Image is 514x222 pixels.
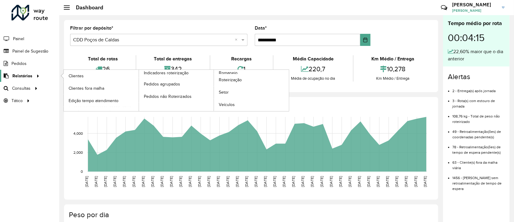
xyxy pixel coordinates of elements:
[376,176,380,187] text: [DATE]
[69,73,84,79] span: Clientes
[207,176,211,187] text: [DATE]
[73,131,83,135] text: 4,000
[360,34,370,46] button: Choose Date
[85,176,89,187] text: [DATE]
[139,90,214,102] a: Pedidos não Roteirizados
[367,176,370,187] text: [DATE]
[188,176,192,187] text: [DATE]
[235,36,240,43] span: Clear all
[219,70,238,76] span: Romaneio
[338,176,342,187] text: [DATE]
[291,176,295,187] text: [DATE]
[226,176,230,187] text: [DATE]
[219,89,229,95] span: Setor
[212,55,271,63] div: Recargas
[282,176,286,187] text: [DATE]
[395,176,399,187] text: [DATE]
[64,95,139,107] a: Edição tempo atendimento
[138,55,209,63] div: Total de entregas
[452,94,505,109] li: 3 - Rota(s) com estouro de jornada
[219,101,235,108] span: Veículos
[212,63,271,76] div: 1
[275,63,352,76] div: 220,7
[12,85,31,92] span: Consultas
[448,72,505,81] h4: Alertas
[69,211,432,219] h4: Peso por dia
[138,63,209,76] div: 342
[113,176,117,187] text: [DATE]
[144,70,189,76] span: Indicadores roteirização
[169,176,173,187] text: [DATE]
[144,81,180,87] span: Pedidos agrupados
[254,176,258,187] text: [DATE]
[452,171,505,191] li: 1456 - [PERSON_NAME] sem retroalimentação de tempo de espera
[448,19,505,27] div: Tempo médio por rota
[216,176,220,187] text: [DATE]
[11,60,27,67] span: Pedidos
[12,73,32,79] span: Relatórios
[452,2,497,8] h3: [PERSON_NAME]
[320,176,324,187] text: [DATE]
[355,63,431,76] div: 10,278
[404,176,408,187] text: [DATE]
[235,176,239,187] text: [DATE]
[348,176,352,187] text: [DATE]
[214,99,289,111] a: Veículos
[69,85,104,92] span: Clientes fora malha
[438,1,451,14] a: Contato Rápido
[310,176,314,187] text: [DATE]
[452,140,505,155] li: 78 - Retroalimentação(ões) de tempo de espera pendente(s)
[179,176,183,187] text: [DATE]
[452,84,505,94] li: 2 - Entrega(s) após jornada
[13,36,24,42] span: Painel
[452,109,505,124] li: 108,76 kg - Total de peso não roteirizado
[255,24,267,32] label: Data
[275,55,352,63] div: Média Capacidade
[132,176,136,187] text: [DATE]
[355,76,431,82] div: Km Médio / Entrega
[141,176,145,187] text: [DATE]
[64,82,139,94] a: Clientes fora malha
[452,155,505,171] li: 63 - Cliente(s) fora da malha viária
[139,78,214,90] a: Pedidos agrupados
[423,176,427,187] text: [DATE]
[103,176,107,187] text: [DATE]
[73,150,83,154] text: 2,000
[301,176,305,187] text: [DATE]
[197,176,201,187] text: [DATE]
[273,176,276,187] text: [DATE]
[11,98,23,104] span: Tático
[139,70,289,111] a: Romaneio
[357,176,361,187] text: [DATE]
[64,70,139,82] a: Clientes
[214,86,289,98] a: Setor
[244,176,248,187] text: [DATE]
[355,55,431,63] div: Km Médio / Entrega
[214,74,289,86] a: Roteirização
[81,169,83,173] text: 0
[64,70,214,111] a: Indicadores roteirização
[122,176,126,187] text: [DATE]
[452,8,497,13] span: [PERSON_NAME]
[448,27,505,48] div: 00:04:15
[12,48,48,54] span: Painel de Sugestão
[448,48,505,63] div: 22,60% maior que o dia anterior
[144,93,192,100] span: Pedidos não Roteirizados
[150,176,154,187] text: [DATE]
[385,176,389,187] text: [DATE]
[72,55,134,63] div: Total de rotas
[70,4,103,11] h2: Dashboard
[414,176,418,187] text: [DATE]
[452,124,505,140] li: 49 - Retroalimentação(ões) de coordenadas pendente(s)
[219,77,242,83] span: Roteirização
[275,76,352,82] div: Média de ocupação no dia
[94,176,98,187] text: [DATE]
[70,24,113,32] label: Filtrar por depósito
[263,176,267,187] text: [DATE]
[69,98,118,104] span: Edição tempo atendimento
[72,63,134,76] div: 26
[160,176,164,187] text: [DATE]
[329,176,333,187] text: [DATE]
